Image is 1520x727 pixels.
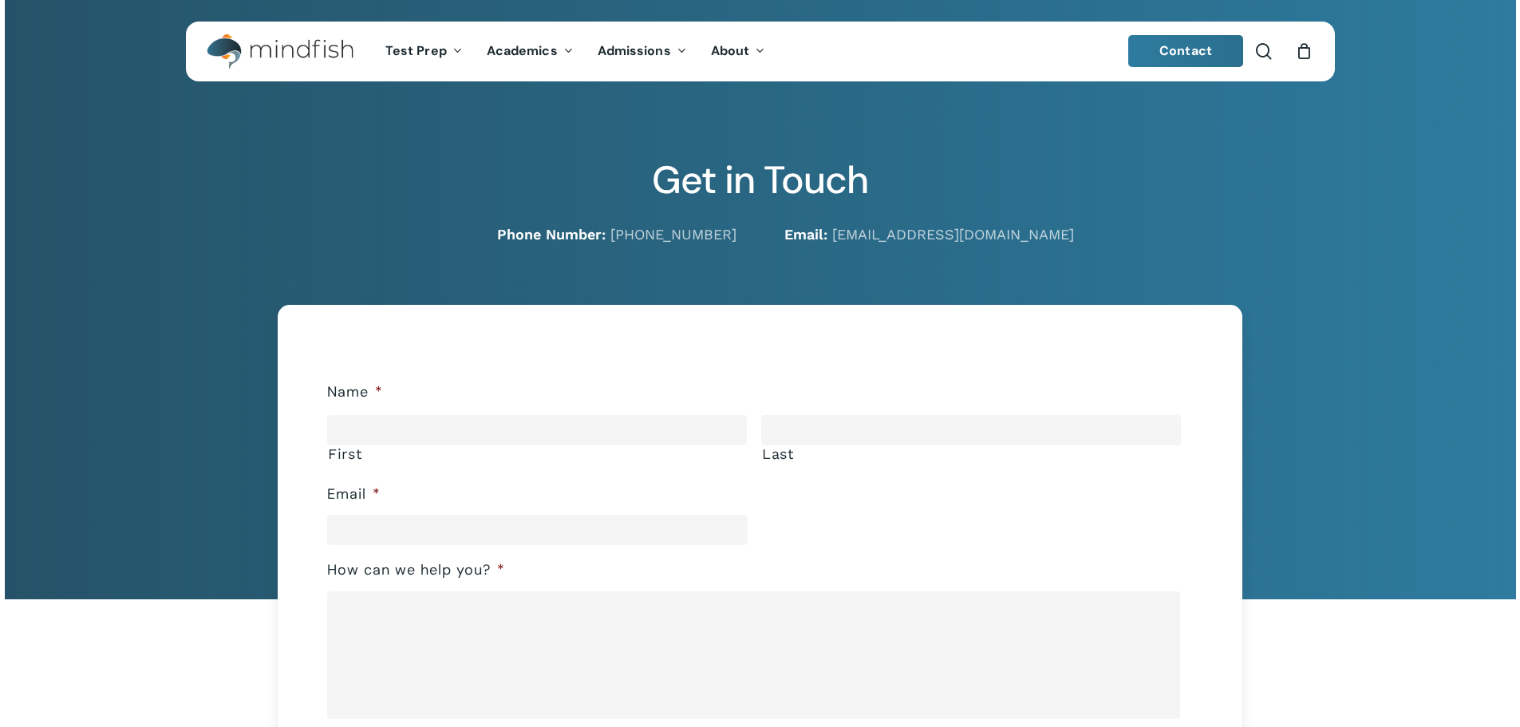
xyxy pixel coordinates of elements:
[699,45,778,58] a: About
[475,45,586,58] a: Academics
[373,22,777,81] nav: Main Menu
[1159,42,1212,59] span: Contact
[327,561,505,579] label: How can we help you?
[1296,42,1313,60] a: Cart
[487,42,558,59] span: Academics
[385,42,447,59] span: Test Prep
[762,446,1181,462] label: Last
[598,42,671,59] span: Admissions
[711,42,750,59] span: About
[832,226,1074,243] a: [EMAIL_ADDRESS][DOMAIN_NAME]
[186,22,1335,81] header: Main Menu
[327,485,381,504] label: Email
[373,45,475,58] a: Test Prep
[327,383,383,401] label: Name
[1128,35,1243,67] a: Contact
[186,157,1335,203] h2: Get in Touch
[586,45,699,58] a: Admissions
[610,226,736,243] a: [PHONE_NUMBER]
[784,226,827,243] strong: Email:
[328,446,747,462] label: First
[497,226,606,243] strong: Phone Number:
